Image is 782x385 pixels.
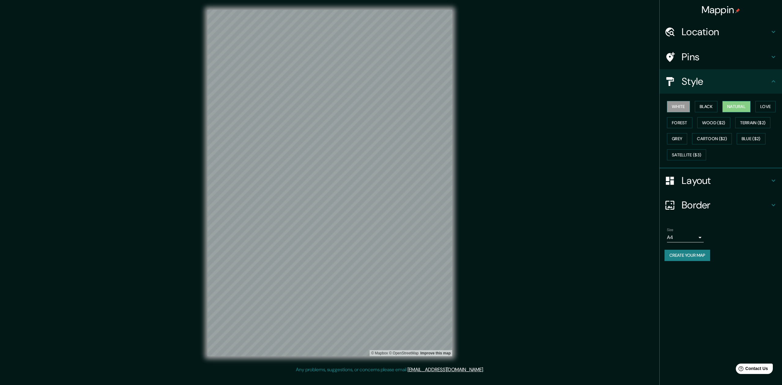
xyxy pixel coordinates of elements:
div: . [485,366,486,373]
a: Mapbox [371,351,388,355]
button: Blue ($2) [737,133,765,144]
button: Wood ($2) [697,117,730,129]
a: OpenStreetMap [389,351,419,355]
button: Grey [667,133,687,144]
button: Love [755,101,776,112]
button: Terrain ($2) [735,117,771,129]
h4: Location [682,26,770,38]
div: . [484,366,485,373]
a: Map feedback [420,351,451,355]
img: pin-icon.png [735,8,740,13]
canvas: Map [207,10,452,356]
button: Forest [667,117,692,129]
h4: Style [682,75,770,88]
h4: Pins [682,51,770,63]
label: Size [667,227,673,233]
h4: Border [682,199,770,211]
div: Style [660,69,782,94]
a: [EMAIL_ADDRESS][DOMAIN_NAME] [408,366,483,373]
p: Any problems, suggestions, or concerns please email . [296,366,484,373]
button: Cartoon ($2) [692,133,732,144]
button: Black [695,101,718,112]
button: Natural [722,101,750,112]
div: A4 [667,233,704,242]
iframe: Help widget launcher [728,361,775,378]
div: Pins [660,45,782,69]
button: Satellite ($3) [667,149,706,161]
div: Location [660,20,782,44]
h4: Mappin [702,4,740,16]
button: White [667,101,690,112]
h4: Layout [682,174,770,187]
div: Layout [660,168,782,193]
button: Create your map [665,250,710,261]
div: Border [660,193,782,217]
